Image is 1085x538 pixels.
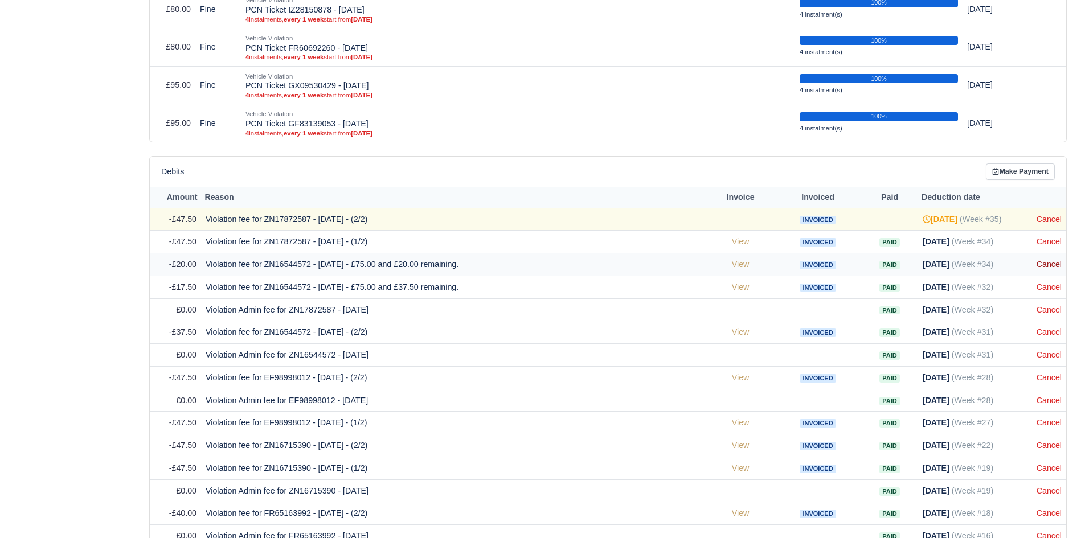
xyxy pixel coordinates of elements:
td: PCN Ticket FR60692260 - [DATE] [241,28,795,66]
strong: [DATE] [923,282,949,291]
span: £0.00 [176,305,196,314]
span: Invoiced [800,238,836,247]
span: Invoiced [800,442,836,450]
td: Violation Admin fee for EF98998012 - [DATE] [201,389,706,412]
td: Violation fee for ZN17872587 - [DATE] - (1/2) [201,231,706,253]
td: Violation fee for EF98998012 - [DATE] - (2/2) [201,366,706,389]
strong: [DATE] [923,327,949,336]
span: -£20.00 [169,260,196,269]
td: Violation fee for FR65163992 - [DATE] - (2/2) [201,502,706,525]
span: £0.00 [176,486,196,495]
a: Cancel [1037,373,1062,382]
strong: 4 [245,16,249,23]
td: PCN Ticket GX09530429 - [DATE] [241,66,795,104]
small: instalments, start from [245,129,791,137]
span: Invoiced [800,284,836,292]
strong: every 1 week [284,54,324,60]
span: Paid [879,487,899,496]
a: View [732,463,750,473]
td: [DATE] [963,28,1037,66]
small: instalments, start from [245,15,791,23]
a: View [732,237,750,246]
strong: [DATE] [351,130,372,137]
a: View [732,418,750,427]
a: Cancel [1037,350,1062,359]
td: Violation Admin fee for ZN17872587 - [DATE] [201,298,706,321]
strong: every 1 week [284,92,324,98]
td: Violation fee for ZN17872587 - [DATE] - (2/2) [201,208,706,231]
strong: 4 [245,130,249,137]
a: Cancel [1037,441,1062,450]
span: Paid [879,465,899,473]
span: (Week #32) [952,305,993,314]
span: -£47.50 [169,441,196,450]
span: Paid [879,419,899,428]
span: (Week #31) [952,350,993,359]
span: Paid [879,284,899,292]
span: Invoiced [800,261,836,269]
strong: [DATE] [923,418,949,427]
th: Paid [861,187,918,208]
td: Violation fee for EF98998012 - [DATE] - (1/2) [201,412,706,434]
span: -£17.50 [169,282,196,291]
span: Paid [879,442,899,450]
span: Invoiced [800,216,836,224]
small: 4 instalment(s) [800,11,842,18]
a: View [732,327,750,336]
span: (Week #34) [952,260,993,269]
span: (Week #32) [952,282,993,291]
span: (Week #28) [952,373,993,382]
a: Cancel [1037,418,1062,427]
td: Violation fee for ZN16544572 - [DATE] - (2/2) [201,321,706,344]
strong: every 1 week [284,130,324,137]
span: Invoiced [800,419,836,428]
a: Cancel [1037,260,1062,269]
small: Vehicle Violation [245,110,293,117]
td: Fine [195,28,241,66]
span: £0.00 [176,396,196,405]
strong: every 1 week [284,16,324,23]
th: Amount [150,187,201,208]
a: Cancel [1037,215,1062,224]
a: Cancel [1037,327,1062,336]
span: Invoiced [800,374,836,383]
strong: [DATE] [351,54,372,60]
a: Cancel [1037,237,1062,246]
strong: 4 [245,54,249,60]
span: (Week #28) [952,396,993,405]
a: Cancel [1037,305,1062,314]
strong: [DATE] [923,486,949,495]
h6: Debits [161,167,184,176]
td: £95.00 [150,104,195,142]
strong: [DATE] [923,441,949,450]
span: (Week #22) [952,441,993,450]
span: -£47.50 [169,373,196,382]
iframe: Chat Widget [1028,483,1085,538]
span: Invoiced [800,328,836,337]
small: Vehicle Violation [245,73,293,80]
td: [DATE] [963,66,1037,104]
span: Paid [879,328,899,337]
td: Violation fee for ZN16544572 - [DATE] - £75.00 and £37.50 remaining. [201,276,706,298]
td: £80.00 [150,28,195,66]
span: (Week #18) [952,508,993,518]
td: PCN Ticket GF83139053 - [DATE] [241,104,795,142]
span: (Week #19) [952,463,993,473]
td: Violation Admin fee for ZN16544572 - [DATE] [201,344,706,367]
a: View [732,508,750,518]
span: Paid [879,351,899,360]
strong: [DATE] [923,215,957,224]
span: (Week #27) [952,418,993,427]
strong: [DATE] [923,350,949,359]
span: Invoiced [800,465,836,473]
th: Invoiced [775,187,862,208]
a: View [732,282,750,291]
a: View [732,260,750,269]
a: Make Payment [986,163,1055,180]
span: Paid [879,510,899,518]
strong: [DATE] [923,508,949,518]
span: Paid [879,306,899,315]
strong: [DATE] [923,396,949,405]
small: 4 instalment(s) [800,87,842,93]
